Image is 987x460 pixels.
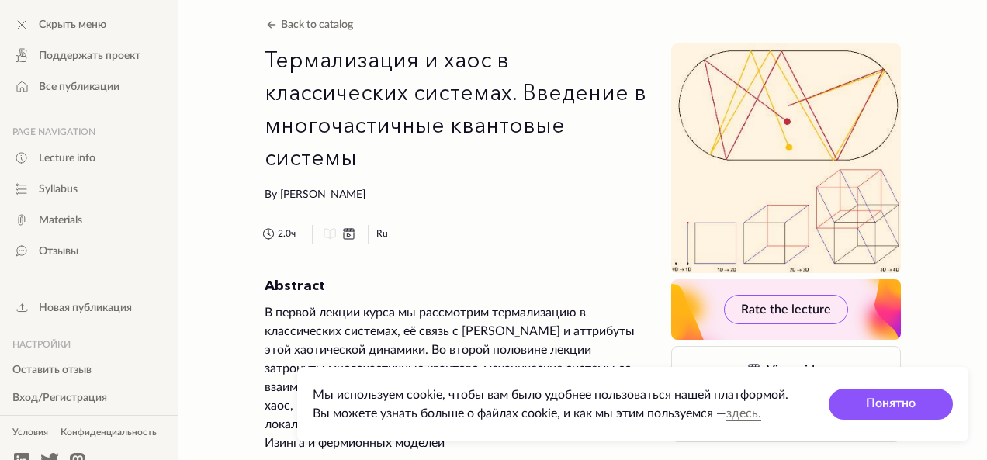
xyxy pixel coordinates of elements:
a: View video [672,347,900,393]
h2: Abstract [265,278,653,295]
span: Мы используем cookie, чтобы вам было удобнее пользоваться нашей платформой. Вы можете узнать боль... [313,389,788,420]
button: Понятно [829,389,953,420]
button: Back to catalog [262,16,353,34]
div: By [PERSON_NAME] [265,188,653,203]
span: Отзывы [39,244,78,259]
h1: Термализация и хаос в классических системах. Введение в многочастичные квантовые системы [265,43,653,174]
button: Rate the lecture [724,295,848,324]
span: Syllabus [39,182,78,197]
div: В первой лекции курса мы рассмотрим термализацию в классических системах, её связь с [PERSON_NAME... [265,303,653,452]
span: View video [767,364,829,376]
a: Конфиденциальность [54,420,163,445]
span: Все публикации [39,79,119,95]
a: здесь. [726,407,761,420]
abbr: Russian [376,229,388,238]
a: Условия [6,420,54,445]
span: Materials [39,213,82,228]
span: Поддержать проект [39,48,140,64]
span: Скрыть меню [39,17,106,33]
span: Lecture info [39,150,95,166]
span: 2.0 ч [278,227,296,240]
span: Back to catalog [281,19,353,30]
